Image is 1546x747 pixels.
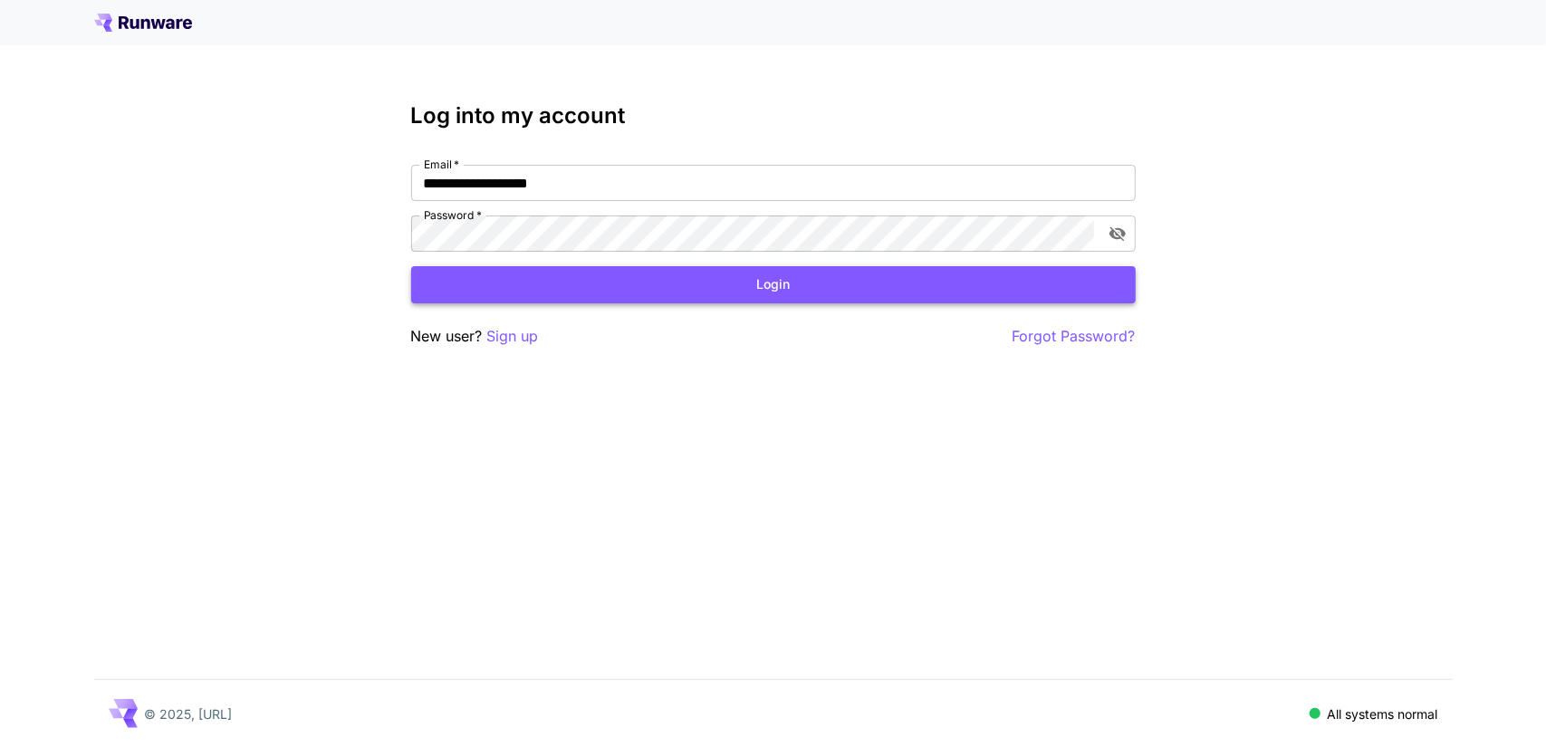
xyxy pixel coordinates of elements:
label: Email [424,157,459,172]
button: toggle password visibility [1101,217,1134,250]
button: Login [411,266,1136,303]
button: Forgot Password? [1013,325,1136,348]
p: All systems normal [1328,704,1438,723]
p: New user? [411,325,539,348]
button: Sign up [487,325,539,348]
h3: Log into my account [411,103,1136,129]
label: Password [424,207,482,223]
p: © 2025, [URL] [145,704,233,723]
